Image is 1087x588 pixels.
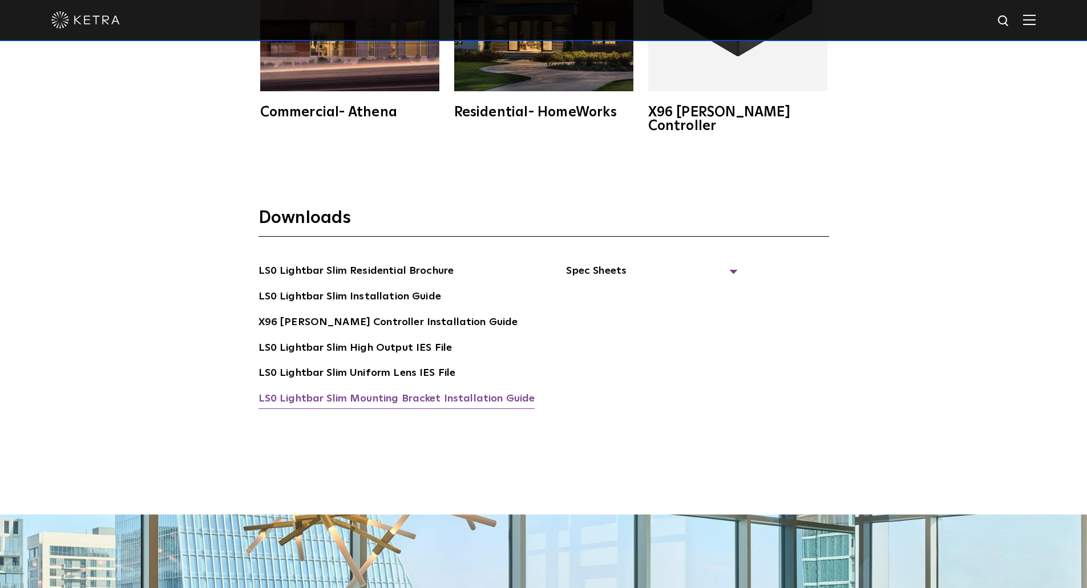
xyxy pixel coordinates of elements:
img: search icon [997,14,1011,29]
a: LS0 Lightbar Slim Uniform Lens IES File [258,365,456,383]
a: X96 [PERSON_NAME] Controller Installation Guide [258,314,518,332]
a: LS0 Lightbar Slim Residential Brochure [258,263,454,281]
div: X96 [PERSON_NAME] Controller [648,106,827,133]
img: Hamburger%20Nav.svg [1023,14,1036,25]
h3: Downloads [258,207,829,237]
a: LS0 Lightbar Slim High Output IES File [258,340,452,358]
span: Spec Sheets [566,263,737,288]
img: ketra-logo-2019-white [51,11,120,29]
a: LS0 Lightbar Slim Installation Guide [258,289,441,307]
div: Commercial- Athena [260,106,439,119]
div: Residential- HomeWorks [454,106,633,119]
a: LS0 Lightbar Slim Mounting Bracket Installation Guide [258,391,535,409]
